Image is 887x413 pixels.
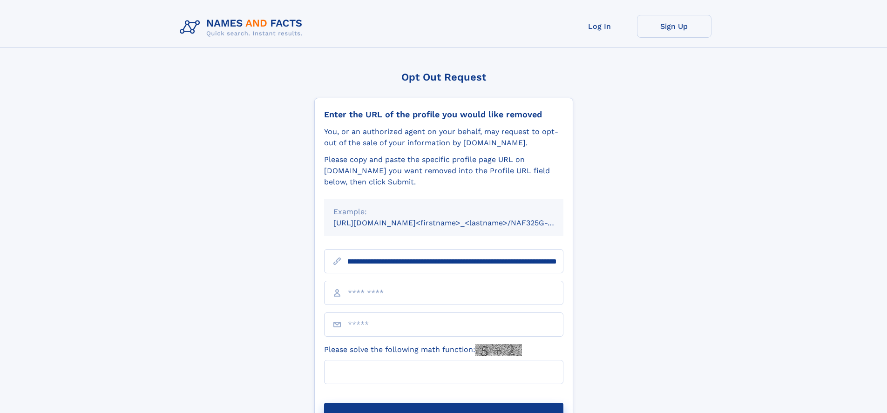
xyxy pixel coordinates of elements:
[324,154,563,188] div: Please copy and paste the specific profile page URL on [DOMAIN_NAME] you want removed into the Pr...
[324,109,563,120] div: Enter the URL of the profile you would like removed
[637,15,711,38] a: Sign Up
[314,71,573,83] div: Opt Out Request
[333,218,581,227] small: [URL][DOMAIN_NAME]<firstname>_<lastname>/NAF325G-xxxxxxxx
[176,15,310,40] img: Logo Names and Facts
[324,126,563,149] div: You, or an authorized agent on your behalf, may request to opt-out of the sale of your informatio...
[562,15,637,38] a: Log In
[333,206,554,217] div: Example:
[324,344,522,356] label: Please solve the following math function:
